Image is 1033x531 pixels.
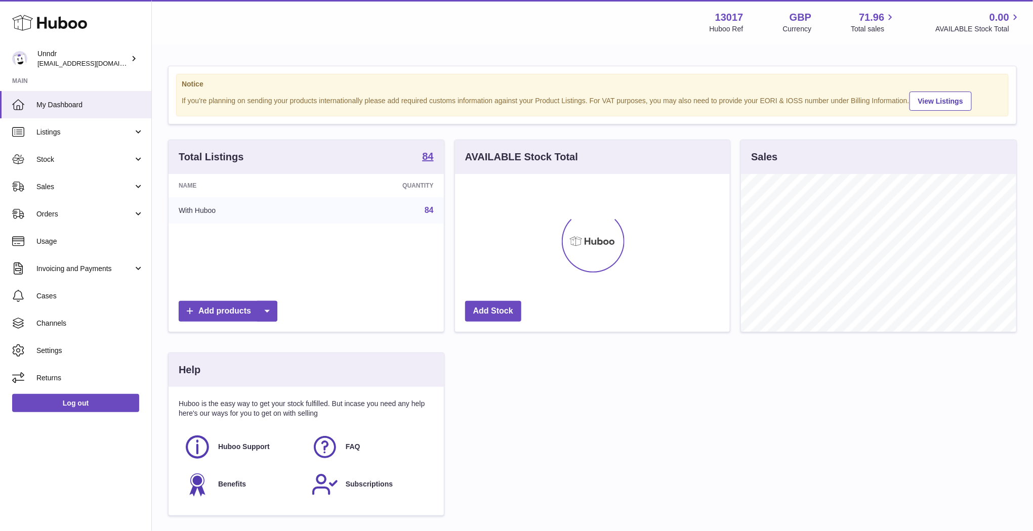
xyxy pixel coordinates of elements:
strong: GBP [790,11,811,24]
h3: AVAILABLE Stock Total [465,150,578,164]
a: FAQ [311,433,429,461]
span: 0.00 [989,11,1009,24]
span: Cases [36,291,144,301]
a: Add products [179,301,277,322]
span: Channels [36,319,144,328]
a: 71.96 Total sales [851,11,896,34]
span: Stock [36,155,133,164]
strong: Notice [182,79,1003,89]
div: Currency [783,24,812,34]
a: Subscriptions [311,471,429,498]
a: 0.00 AVAILABLE Stock Total [935,11,1021,34]
a: View Listings [910,92,972,111]
h3: Help [179,363,200,377]
span: FAQ [346,442,360,452]
span: [EMAIL_ADDRESS][DOMAIN_NAME] [37,59,149,67]
span: Orders [36,209,133,219]
a: 84 [425,206,434,214]
h3: Total Listings [179,150,244,164]
span: Listings [36,127,133,137]
h3: Sales [751,150,777,164]
div: If you're planning on sending your products internationally please add required customs informati... [182,90,1003,111]
span: Returns [36,373,144,383]
span: Sales [36,182,133,192]
span: Huboo Support [218,442,270,452]
td: With Huboo [169,197,314,224]
span: Total sales [851,24,896,34]
th: Quantity [314,174,444,197]
span: Invoicing and Payments [36,264,133,274]
a: Benefits [184,471,301,498]
a: Add Stock [465,301,521,322]
span: AVAILABLE Stock Total [935,24,1021,34]
img: sofiapanwar@gmail.com [12,51,27,66]
strong: 13017 [715,11,743,24]
span: My Dashboard [36,100,144,110]
a: 84 [422,151,433,163]
span: Settings [36,346,144,356]
div: Unndr [37,49,129,68]
strong: 84 [422,151,433,161]
span: Subscriptions [346,479,393,489]
span: Benefits [218,479,246,489]
a: Huboo Support [184,433,301,461]
span: Usage [36,237,144,246]
span: 71.96 [859,11,884,24]
th: Name [169,174,314,197]
p: Huboo is the easy way to get your stock fulfilled. But incase you need any help here's our ways f... [179,399,434,418]
div: Huboo Ref [710,24,743,34]
a: Log out [12,394,139,412]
